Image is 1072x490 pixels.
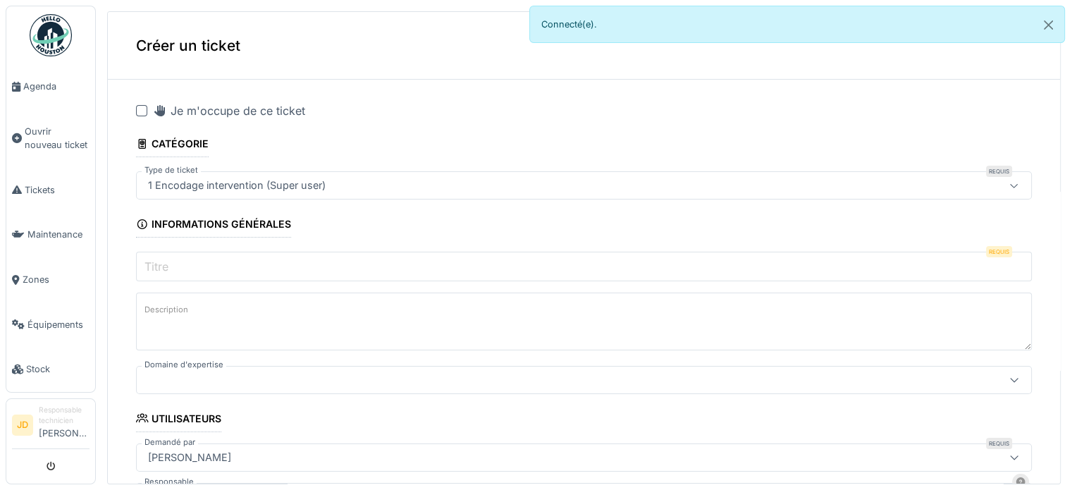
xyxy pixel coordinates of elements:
div: 1 Encodage intervention (Super user) [142,178,331,193]
label: Type de ticket [142,164,201,176]
a: JD Responsable technicien[PERSON_NAME] [12,405,90,449]
div: Catégorie [136,133,209,157]
div: Requis [986,166,1012,177]
a: Maintenance [6,212,95,257]
button: Close [1033,6,1064,44]
div: Utilisateurs [136,408,221,432]
a: Stock [6,347,95,392]
div: [PERSON_NAME] [142,450,237,465]
span: Équipements [27,318,90,331]
span: Stock [26,362,90,376]
label: Titre [142,258,171,275]
li: [PERSON_NAME] [39,405,90,446]
div: Je m'occupe de ce ticket [153,102,305,119]
img: Badge_color-CXgf-gQk.svg [30,14,72,56]
a: Tickets [6,168,95,213]
label: Description [142,301,191,319]
label: Demandé par [142,436,198,448]
div: Requis [986,438,1012,449]
span: Tickets [25,183,90,197]
label: Responsable [142,476,197,488]
a: Ouvrir nouveau ticket [6,109,95,168]
div: Responsable technicien [39,405,90,427]
div: Créer un ticket [108,12,1060,80]
div: Requis [986,246,1012,257]
span: Zones [23,273,90,286]
label: Domaine d'expertise [142,359,226,371]
span: Agenda [23,80,90,93]
a: Équipements [6,302,95,348]
div: Connecté(e). [529,6,1066,43]
a: Zones [6,257,95,302]
a: Agenda [6,64,95,109]
span: Ouvrir nouveau ticket [25,125,90,152]
li: JD [12,415,33,436]
span: Maintenance [27,228,90,241]
div: Informations générales [136,214,291,238]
